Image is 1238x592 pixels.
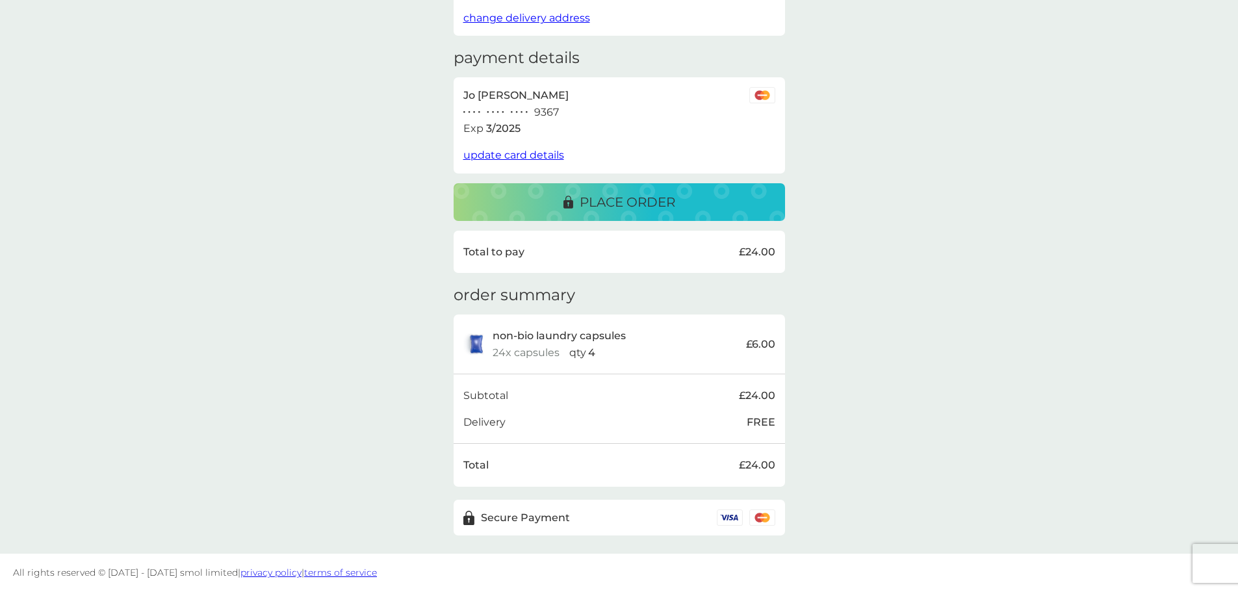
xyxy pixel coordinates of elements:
p: FREE [747,414,775,431]
p: qty [569,344,586,361]
p: 9367 [534,104,559,121]
p: non-bio laundry capsules [493,328,626,344]
h3: payment details [454,49,580,68]
p: Subtotal [463,387,508,404]
span: update card details [463,149,564,161]
a: privacy policy [240,567,302,578]
a: terms of service [304,567,377,578]
p: £24.00 [739,244,775,261]
p: Secure Payment [481,509,570,526]
p: £24.00 [739,457,775,474]
span: change delivery address [463,12,590,24]
p: place order [580,192,675,212]
p: £6.00 [746,336,775,353]
h3: order summary [454,286,575,305]
button: update card details [463,147,564,164]
p: ● [511,109,513,116]
p: ● [521,109,523,116]
p: ● [478,109,480,116]
p: Delivery [463,414,506,431]
p: Total to pay [463,244,524,261]
p: Exp [463,120,484,137]
p: 24x capsules [493,344,560,361]
p: ● [463,109,466,116]
p: Jo [PERSON_NAME] [463,87,569,104]
p: 4 [588,344,595,361]
button: place order [454,183,785,221]
p: ● [487,109,489,116]
p: ● [473,109,476,116]
p: £24.00 [739,387,775,404]
p: ● [502,109,504,116]
p: ● [492,109,495,116]
p: ● [496,109,499,116]
p: Total [463,457,489,474]
button: change delivery address [463,10,590,27]
p: 3 / 2025 [486,120,521,137]
p: ● [525,109,528,116]
p: ● [468,109,471,116]
p: ● [515,109,518,116]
